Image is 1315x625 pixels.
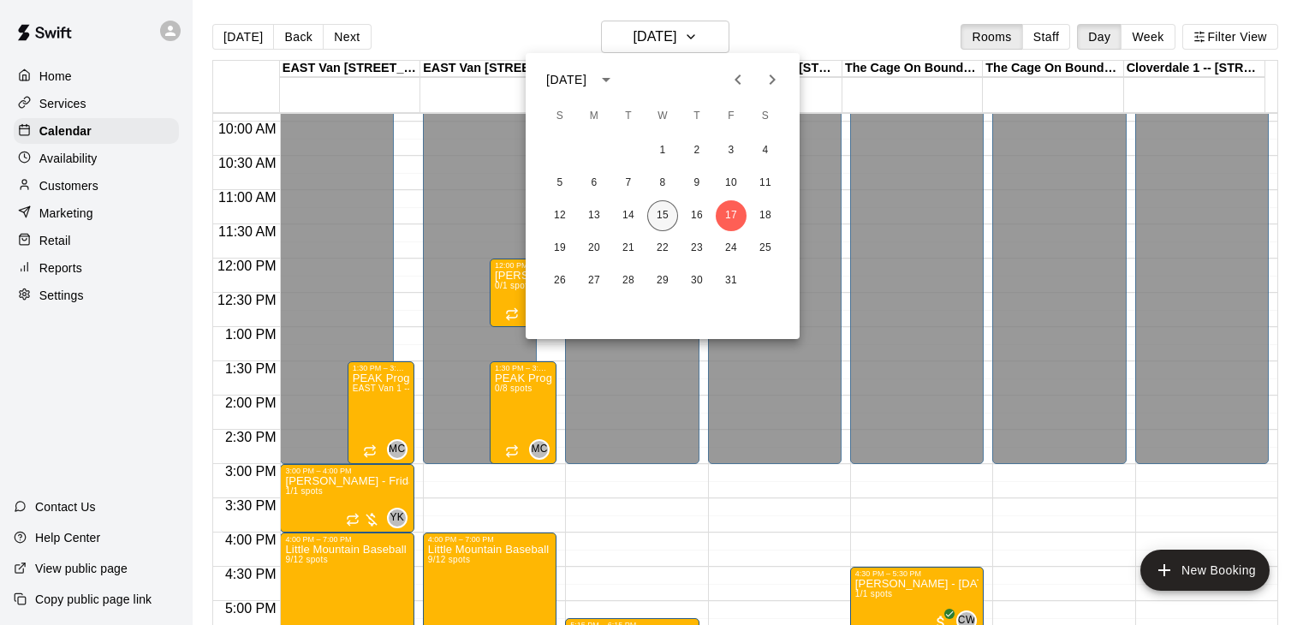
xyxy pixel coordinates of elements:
[750,135,781,166] button: 4
[750,168,781,199] button: 11
[613,99,644,134] span: Tuesday
[647,135,678,166] button: 1
[647,168,678,199] button: 8
[647,265,678,296] button: 29
[579,265,610,296] button: 27
[647,99,678,134] span: Wednesday
[579,233,610,264] button: 20
[544,99,575,134] span: Sunday
[681,233,712,264] button: 23
[681,99,712,134] span: Thursday
[579,168,610,199] button: 6
[750,200,781,231] button: 18
[681,135,712,166] button: 2
[579,200,610,231] button: 13
[544,200,575,231] button: 12
[647,200,678,231] button: 15
[613,233,644,264] button: 21
[716,265,747,296] button: 31
[716,200,747,231] button: 17
[716,168,747,199] button: 10
[716,99,747,134] span: Friday
[755,62,789,97] button: Next month
[716,135,747,166] button: 3
[546,71,586,89] div: [DATE]
[716,233,747,264] button: 24
[544,168,575,199] button: 5
[613,200,644,231] button: 14
[681,200,712,231] button: 16
[750,99,781,134] span: Saturday
[613,168,644,199] button: 7
[544,233,575,264] button: 19
[592,65,621,94] button: calendar view is open, switch to year view
[681,168,712,199] button: 9
[544,265,575,296] button: 26
[721,62,755,97] button: Previous month
[579,99,610,134] span: Monday
[647,233,678,264] button: 22
[613,265,644,296] button: 28
[750,233,781,264] button: 25
[681,265,712,296] button: 30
